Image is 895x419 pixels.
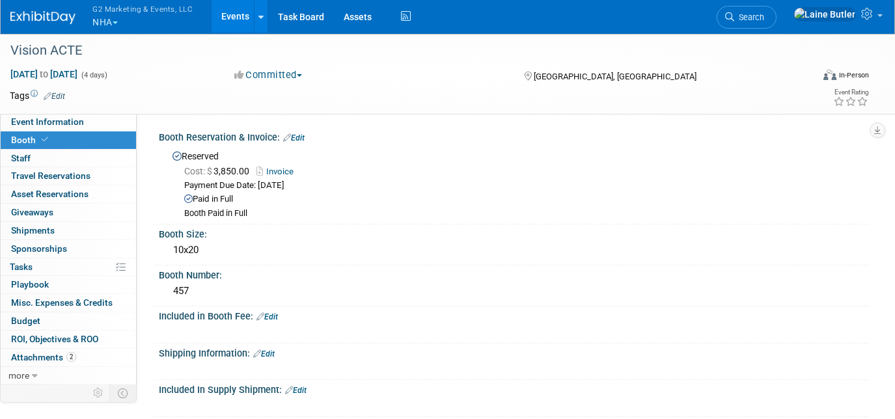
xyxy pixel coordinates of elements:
[253,349,275,358] a: Edit
[11,170,90,181] span: Travel Reservations
[92,2,193,16] span: G2 Marketing & Events, LLC
[42,136,48,143] i: Booth reservation complete
[8,370,29,381] span: more
[734,12,764,22] span: Search
[833,89,868,96] div: Event Rating
[159,224,869,241] div: Booth Size:
[838,70,869,80] div: In-Person
[184,166,213,176] span: Cost: $
[159,265,869,282] div: Booth Number:
[169,240,859,260] div: 10x20
[66,352,76,362] span: 2
[283,133,305,142] a: Edit
[80,71,107,79] span: (4 days)
[11,153,31,163] span: Staff
[10,89,65,102] td: Tags
[1,150,136,167] a: Staff
[742,68,869,87] div: Event Format
[534,72,696,81] span: [GEOGRAPHIC_DATA], [GEOGRAPHIC_DATA]
[256,312,278,321] a: Edit
[184,166,255,176] span: 3,850.00
[11,297,113,308] span: Misc. Expenses & Credits
[159,128,869,144] div: Booth Reservation & Invoice:
[256,167,300,176] a: Invoice
[1,113,136,131] a: Event Information
[11,135,51,145] span: Booth
[1,331,136,348] a: ROI, Objectives & ROO
[1,204,136,221] a: Giveaways
[11,225,55,236] span: Shipments
[1,222,136,239] a: Shipments
[184,208,859,219] div: Booth Paid in Full
[169,281,859,301] div: 457
[717,6,777,29] a: Search
[1,367,136,385] a: more
[10,262,33,272] span: Tasks
[44,92,65,101] a: Edit
[11,116,84,127] span: Event Information
[184,180,859,192] div: Payment Due Date: [DATE]
[1,349,136,366] a: Attachments2
[11,316,40,326] span: Budget
[11,334,98,344] span: ROI, Objectives & ROO
[823,70,836,80] img: Format-Inperson.png
[184,193,859,206] div: Paid in Full
[11,243,67,254] span: Sponsorships
[230,68,307,82] button: Committed
[1,131,136,149] a: Booth
[11,207,53,217] span: Giveaways
[159,380,869,397] div: Included In Supply Shipment:
[169,146,859,220] div: Reserved
[10,11,76,24] img: ExhibitDay
[11,279,49,290] span: Playbook
[10,68,78,80] span: [DATE] [DATE]
[793,7,856,21] img: Laine Butler
[11,352,76,362] span: Attachments
[1,167,136,185] a: Travel Reservations
[1,294,136,312] a: Misc. Expenses & Credits
[159,306,869,323] div: Included in Booth Fee:
[1,312,136,330] a: Budget
[6,39,796,62] div: Vision ACTE
[1,258,136,276] a: Tasks
[1,185,136,203] a: Asset Reservations
[1,276,136,293] a: Playbook
[110,385,137,401] td: Toggle Event Tabs
[285,386,307,395] a: Edit
[87,385,110,401] td: Personalize Event Tab Strip
[159,344,869,360] div: Shipping Information:
[1,240,136,258] a: Sponsorships
[38,69,50,79] span: to
[11,189,89,199] span: Asset Reservations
